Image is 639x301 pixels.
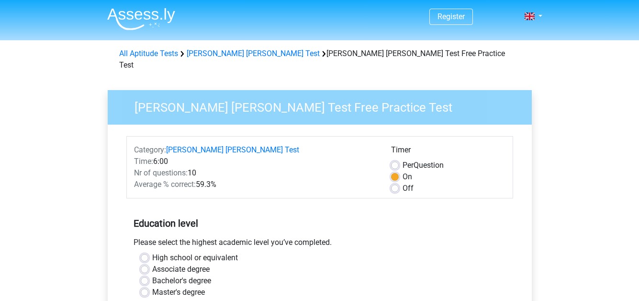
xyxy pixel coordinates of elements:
[134,145,166,154] span: Category:
[127,156,384,167] div: 6:00
[403,160,444,171] label: Question
[152,252,238,264] label: High school or equivalent
[134,214,506,233] h5: Education level
[187,49,320,58] a: [PERSON_NAME] [PERSON_NAME] Test
[115,48,524,71] div: [PERSON_NAME] [PERSON_NAME] Test Free Practice Test
[134,157,153,166] span: Time:
[152,264,210,275] label: Associate degree
[134,168,188,177] span: Nr of questions:
[134,180,196,189] span: Average % correct:
[403,161,414,170] span: Per
[437,12,465,21] a: Register
[166,145,299,154] a: [PERSON_NAME] [PERSON_NAME] Test
[123,96,525,115] h3: [PERSON_NAME] [PERSON_NAME] Test Free Practice Test
[126,237,513,252] div: Please select the highest academic level you’ve completed.
[127,179,384,190] div: 59.3%
[152,275,211,287] label: Bachelor's degree
[119,49,178,58] a: All Aptitude Tests
[403,171,412,183] label: On
[152,287,205,298] label: Master's degree
[127,167,384,179] div: 10
[107,8,175,30] img: Assessly
[391,144,505,160] div: Timer
[403,183,414,194] label: Off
